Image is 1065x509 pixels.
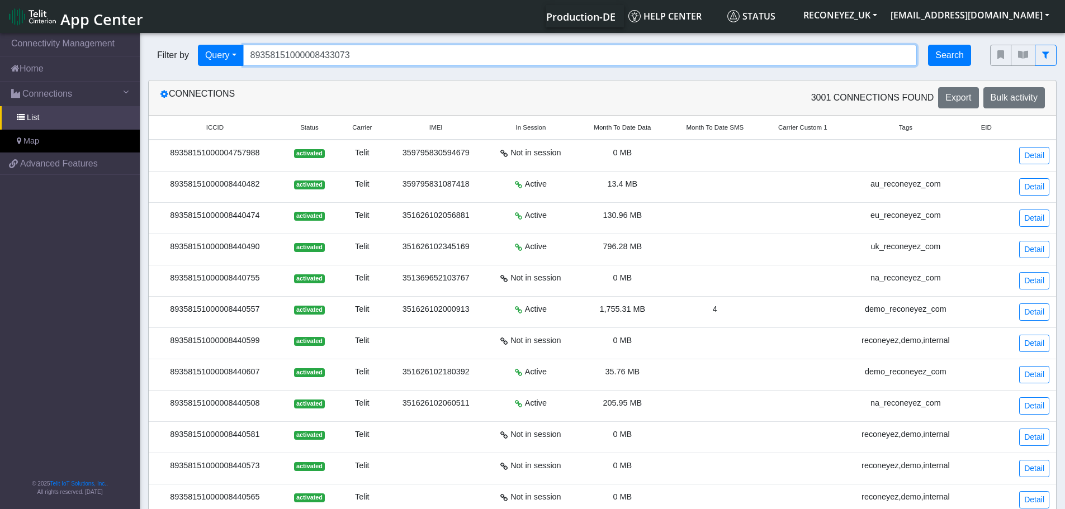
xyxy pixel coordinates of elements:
[884,5,1056,25] button: [EMAIL_ADDRESS][DOMAIN_NAME]
[981,123,992,132] span: EID
[727,10,775,22] span: Status
[613,461,632,470] span: 0 MB
[393,397,478,410] div: 351626102060511
[525,366,547,378] span: Active
[605,367,640,376] span: 35.76 MB
[50,481,106,487] a: Telit IoT Solutions, Inc.
[603,242,642,251] span: 796.28 MB
[851,335,960,347] div: reconeyez,demo,internal
[525,178,547,191] span: Active
[344,272,380,284] div: Telit
[525,210,547,222] span: Active
[155,303,274,316] div: 89358151000008440557
[628,10,641,22] img: knowledge.svg
[727,10,740,22] img: status.svg
[344,241,380,253] div: Telit
[624,5,723,27] a: Help center
[393,147,478,159] div: 359795830594679
[851,178,960,191] div: au_reconeyez_com
[344,178,380,191] div: Telit
[393,272,478,284] div: 351369652103767
[1019,147,1049,164] a: Detail
[1019,366,1049,383] a: Detail
[393,241,478,253] div: 351626102345169
[983,87,1045,108] button: Bulk activity
[155,397,274,410] div: 89358151000008440508
[1019,272,1049,289] a: Detail
[20,157,98,170] span: Advanced Features
[352,123,372,132] span: Carrier
[613,148,632,157] span: 0 MB
[613,430,632,439] span: 0 MB
[546,10,616,23] span: Production-DE
[899,123,912,132] span: Tags
[27,112,39,124] span: List
[393,210,478,222] div: 351626102056881
[851,303,960,316] div: demo_reconeyez_com
[155,366,274,378] div: 89358151000008440607
[851,429,960,441] div: reconeyez,demo,internal
[778,123,827,132] span: Carrier Custom 1
[594,123,651,132] span: Month To Date Data
[294,306,325,315] span: activated
[152,87,603,108] div: Connections
[1019,429,1049,446] a: Detail
[613,336,632,345] span: 0 MB
[294,431,325,440] span: activated
[148,49,198,62] span: Filter by
[510,272,561,284] span: Not in session
[851,397,960,410] div: na_reconeyez_com
[344,147,380,159] div: Telit
[9,4,141,28] a: App Center
[723,5,797,27] a: Status
[525,397,547,410] span: Active
[344,303,380,316] div: Telit
[797,5,884,25] button: RECONEYEZ_UK
[393,303,478,316] div: 351626102000913
[600,305,646,313] span: 1,755.31 MB
[510,460,561,472] span: Not in session
[628,10,702,22] span: Help center
[1019,303,1049,321] a: Detail
[344,366,380,378] div: Telit
[294,399,325,408] span: activated
[344,210,380,222] div: Telit
[938,87,978,108] button: Export
[294,462,325,471] span: activated
[294,368,325,377] span: activated
[155,178,274,191] div: 89358151000008440482
[851,272,960,284] div: na_reconeyez_com
[1019,491,1049,508] a: Detail
[155,429,274,441] div: 89358151000008440581
[344,491,380,503] div: Telit
[294,493,325,502] span: activated
[60,9,143,30] span: App Center
[155,335,274,347] div: 89358151000008440599
[1019,210,1049,227] a: Detail
[675,303,755,316] div: 4
[429,123,443,132] span: IMEI
[294,243,325,252] span: activated
[393,366,478,378] div: 351626102180392
[155,210,274,222] div: 89358151000008440474
[510,429,561,441] span: Not in session
[990,45,1057,66] div: fitlers menu
[294,149,325,158] span: activated
[294,337,325,346] span: activated
[9,8,56,26] img: logo-telit-cinterion-gw-new.png
[1019,397,1049,415] a: Detail
[155,241,274,253] div: 89358151000008440490
[991,93,1038,102] span: Bulk activity
[851,241,960,253] div: uk_reconeyez_com
[603,398,642,407] span: 205.95 MB
[155,491,274,503] div: 89358151000008440565
[300,123,319,132] span: Status
[516,123,546,132] span: In Session
[510,335,561,347] span: Not in session
[243,45,917,66] input: Search...
[1019,460,1049,477] a: Detail
[546,5,615,27] a: Your current platform instance
[294,180,325,189] span: activated
[851,210,960,222] div: eu_reconeyez_com
[613,492,632,501] span: 0 MB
